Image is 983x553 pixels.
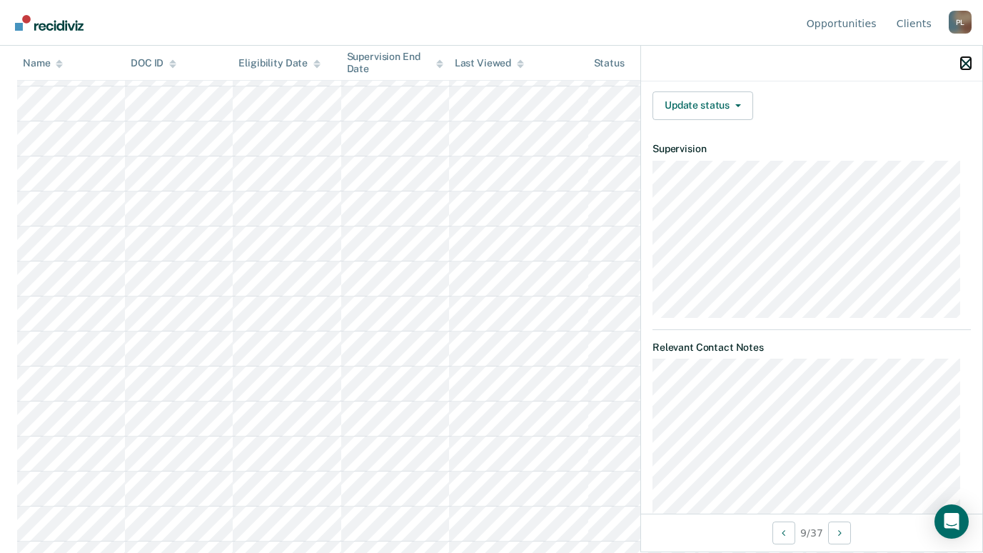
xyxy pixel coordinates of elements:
[23,57,63,69] div: Name
[347,51,443,75] div: Supervision End Date
[772,522,795,544] button: Previous Opportunity
[652,342,971,354] dt: Relevant Contact Notes
[15,15,84,31] img: Recidiviz
[652,143,971,155] dt: Supervision
[131,57,176,69] div: DOC ID
[455,57,524,69] div: Last Viewed
[949,11,972,34] button: Profile dropdown button
[594,57,625,69] div: Status
[652,91,753,120] button: Update status
[641,514,982,552] div: 9 / 37
[238,57,321,69] div: Eligibility Date
[828,522,851,544] button: Next Opportunity
[949,11,972,34] div: P L
[934,504,969,539] div: Open Intercom Messenger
